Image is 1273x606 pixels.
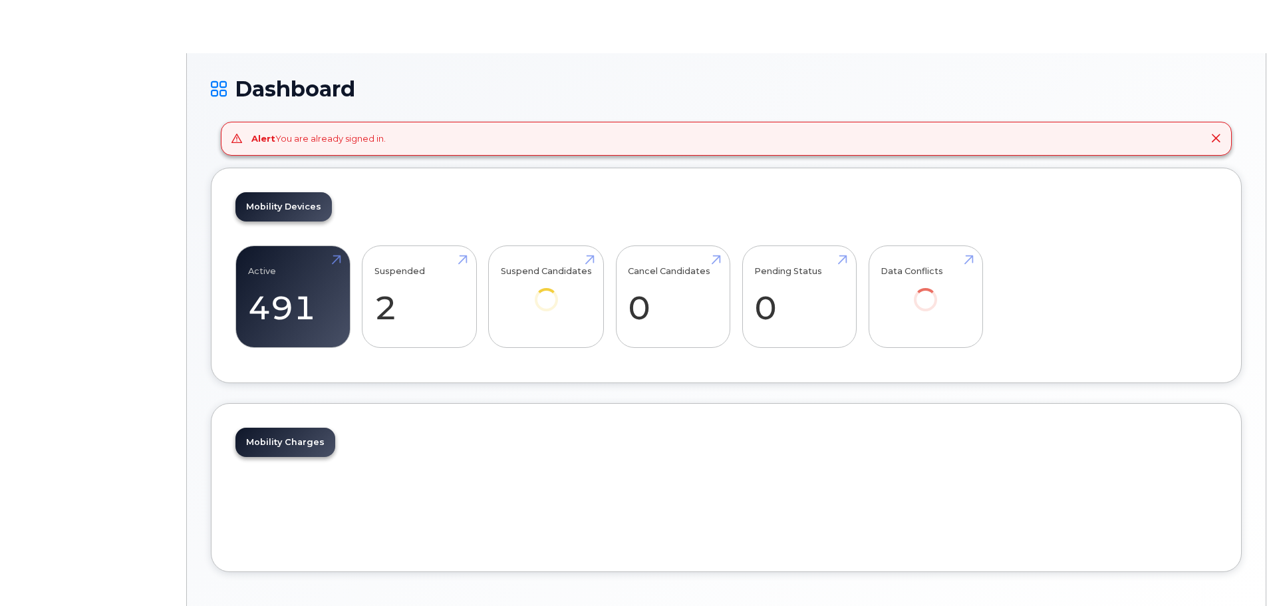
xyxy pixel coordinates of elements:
strong: Alert [251,133,275,144]
a: Active 491 [248,253,338,341]
a: Mobility Charges [235,428,335,457]
a: Suspend Candidates [501,253,592,329]
a: Data Conflicts [881,253,970,329]
a: Suspended 2 [374,253,464,341]
div: You are already signed in. [251,132,386,145]
a: Cancel Candidates 0 [628,253,718,341]
a: Pending Status 0 [754,253,844,341]
h1: Dashboard [211,77,1242,100]
a: Mobility Devices [235,192,332,222]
